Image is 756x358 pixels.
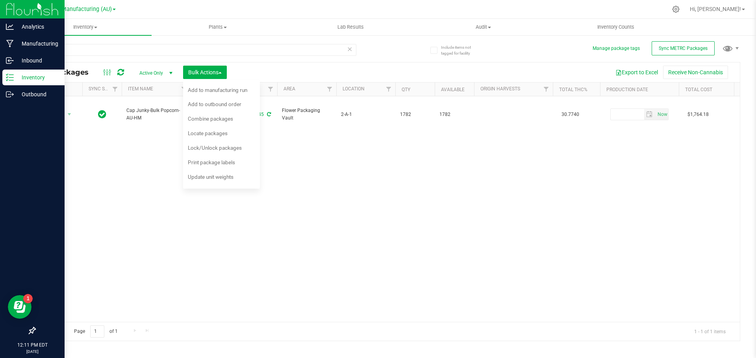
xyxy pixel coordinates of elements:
span: 1 - 1 of 1 items [688,325,732,337]
span: Sync METRC Packages [659,46,708,51]
p: Inventory [14,73,61,82]
a: Sync Status [89,86,119,92]
p: 12:11 PM EDT [4,341,61,349]
a: Total Cost [685,87,712,92]
inline-svg: Outbound [6,90,14,98]
span: select [655,109,668,120]
span: Inventory Counts [587,24,645,31]
span: Add to outbound order [188,101,241,107]
a: Production Date [606,87,648,92]
a: Audit [417,19,550,35]
span: $1,764.18 [684,109,713,120]
a: Total THC% [559,87,587,92]
span: Lock/Unlock packages [188,145,242,151]
span: Clear [347,44,352,54]
span: Hi, [PERSON_NAME]! [690,6,741,12]
span: Bulk Actions [188,69,222,75]
span: Plants [152,24,284,31]
span: Combine packages [188,116,233,122]
span: Cap Junky-Bulk Popcorn-AU-HM [126,107,186,122]
span: Sync from Compliance System [266,112,271,117]
span: Audit [417,24,549,31]
span: Inventory [19,24,152,31]
button: Bulk Actions [183,66,227,79]
a: Origin Harvests [480,86,520,92]
span: Flower Packaging Vault [282,107,332,122]
a: Filter [178,83,191,96]
span: Lab Results [327,24,374,31]
span: Add to manufacturing run [188,87,247,93]
iframe: Resource center [8,295,31,319]
span: Print package labels [188,159,235,165]
a: Qty [402,87,410,92]
span: Locate packages [188,130,228,136]
div: Manage settings [671,6,681,13]
a: Filter [540,83,553,96]
a: Available [441,87,465,92]
span: 2-A-1 [341,111,391,118]
input: Search Package ID, Item Name, SKU, Lot or Part Number... [35,44,356,56]
p: [DATE] [4,349,61,354]
span: All Packages [41,68,96,77]
span: select [65,109,74,120]
a: Location [343,86,365,92]
span: 30.7740 [558,109,583,120]
p: Manufacturing [14,39,61,48]
a: Plants [152,19,284,35]
inline-svg: Inventory [6,73,14,81]
button: Manage package tags [593,45,640,52]
a: Filter [382,83,395,96]
inline-svg: Analytics [6,23,14,31]
span: Update unit weights [188,174,233,180]
p: Outbound [14,90,61,99]
a: Item Name [128,86,153,92]
span: Page of 1 [67,325,124,338]
p: Analytics [14,22,61,31]
a: Filter [323,83,336,96]
iframe: Resource center unread badge [23,294,33,303]
p: Inbound [14,56,61,65]
a: Inventory [19,19,152,35]
a: Filter [264,83,277,96]
button: Export to Excel [610,66,663,79]
span: 1782 [439,111,469,118]
span: In Sync [98,109,106,120]
a: Filter [109,83,122,96]
span: 1782 [400,111,430,118]
inline-svg: Manufacturing [6,40,14,48]
span: Set Current date [656,109,669,120]
input: 1 [90,325,104,338]
span: select [644,109,656,120]
inline-svg: Inbound [6,57,14,64]
span: Stash Manufacturing (AU) [45,6,112,13]
button: Receive Non-Cannabis [663,66,728,79]
a: Area [283,86,295,92]
button: Sync METRC Packages [652,41,715,55]
a: Inventory Counts [550,19,682,35]
a: Lab Results [284,19,417,35]
span: Include items not tagged for facility [441,44,480,56]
